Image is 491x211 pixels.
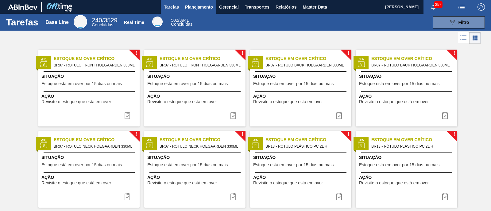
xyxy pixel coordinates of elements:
[453,51,455,56] span: !
[6,19,38,26] h1: Tarefas
[265,62,346,69] span: BR07 - ROTULO BACK HOEGAARDEN 330ML
[147,174,244,181] span: Ação
[120,190,135,203] div: Completar tarefa: 29796159
[124,20,144,25] div: Real Time
[371,55,457,62] span: Estoque em Over Crítico
[251,139,260,148] img: status
[438,109,452,122] button: icon-task complete
[265,137,351,143] span: Estoque em Over Crítico
[245,3,269,11] span: Transportes
[147,73,244,80] span: Situação
[335,112,343,119] img: icon-task complete
[92,22,113,27] span: Concluídas
[242,51,243,56] span: !
[164,3,179,11] span: Tarefas
[423,3,443,11] button: Notificações
[41,73,138,80] span: Situação
[120,190,135,203] button: icon-task complete
[160,143,241,150] span: BR07 - ROTULO NECK HOEGAARDEN 330ML
[41,154,138,161] span: Situação
[147,100,217,104] span: Revisite o estoque que está em over
[226,109,241,122] button: icon-task complete
[253,174,350,181] span: Ação
[171,22,192,27] span: Concluídas
[359,181,429,185] span: Revisite o estoque que está em over
[251,58,260,67] img: status
[45,20,69,25] div: Base Line
[230,193,237,200] img: icon-task complete
[458,20,469,25] span: Filtro
[171,18,192,26] div: Real Time
[357,139,366,148] img: status
[434,1,443,8] span: 257
[120,109,135,122] div: Completar tarefa: 29796157
[145,58,154,67] img: status
[359,174,456,181] span: Ação
[171,18,178,23] span: 502
[332,109,346,122] div: Completar tarefa: 29796158
[371,143,452,150] span: BR13 - RÓTULO PLÁSTICO PC 2L H
[41,93,138,100] span: Ação
[441,193,449,200] img: icon-task complete
[230,112,237,119] img: icon-task complete
[303,3,327,11] span: Master Data
[41,100,111,104] span: Revisite o estoque que está em over
[147,181,217,185] span: Revisite o estoque que está em over
[458,32,469,44] div: Visão em Lista
[332,190,346,203] button: icon-task complete
[335,193,343,200] img: icon-task complete
[253,154,350,161] span: Situação
[253,93,350,100] span: Ação
[54,143,135,150] span: BR07 - ROTULO NECK HOEGAARDEN 330ML
[120,109,135,122] button: icon-task complete
[433,16,485,28] button: Filtro
[371,62,452,69] span: BR07 - ROTULO BACK HOEGAARDEN 330ML
[332,109,346,122] button: icon-task complete
[441,112,449,119] img: icon-task complete
[39,58,48,67] img: status
[253,81,334,86] span: Estoque está em over por 15 dias ou mais
[226,190,241,203] button: icon-task complete
[160,62,241,69] span: BR07 - ROTULO FRONT HOEGAARDEN 330ML
[92,17,102,24] span: 240
[124,193,131,200] img: icon-task complete
[160,55,245,62] span: Estoque em Over Crítico
[8,4,37,10] img: TNhmsLtSVTkK8tSr43FrP2fwEKptu5GPRR3wAAAABJRU5ErkJggg==
[41,174,138,181] span: Ação
[219,3,239,11] span: Gerencial
[124,112,131,119] img: icon-task complete
[185,3,213,11] span: Planejamento
[359,100,429,104] span: Revisite o estoque que está em over
[359,93,456,100] span: Ação
[469,32,481,44] div: Visão em Cards
[438,109,452,122] div: Completar tarefa: 29796158
[359,154,456,161] span: Situação
[147,163,228,167] span: Estoque está em over por 15 dias ou mais
[453,132,455,137] span: !
[265,143,346,150] span: BR13 - RÓTULO PLÁSTICO PC 2L H
[39,139,48,148] img: status
[226,190,241,203] div: Completar tarefa: 29796159
[253,163,334,167] span: Estoque está em over por 15 dias ou mais
[438,190,452,203] button: icon-task complete
[477,3,485,11] img: Logout
[253,181,323,185] span: Revisite o estoque que está em over
[458,3,465,11] img: userActions
[41,181,111,185] span: Revisite o estoque que está em over
[253,73,350,80] span: Situação
[359,163,439,167] span: Estoque está em over por 15 dias ou mais
[54,137,140,143] span: Estoque em Over Crítico
[226,109,241,122] div: Completar tarefa: 29796157
[253,100,323,104] span: Revisite o estoque que está em over
[357,58,366,67] img: status
[147,93,244,100] span: Ação
[332,190,346,203] div: Completar tarefa: 29796160
[136,132,137,137] span: !
[54,55,140,62] span: Estoque em Over Crítico
[152,17,163,27] div: Real Time
[92,18,117,27] div: Base Line
[147,81,228,86] span: Estoque está em over por 15 dias ou mais
[347,132,349,137] span: !
[359,73,456,80] span: Situação
[145,139,154,148] img: status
